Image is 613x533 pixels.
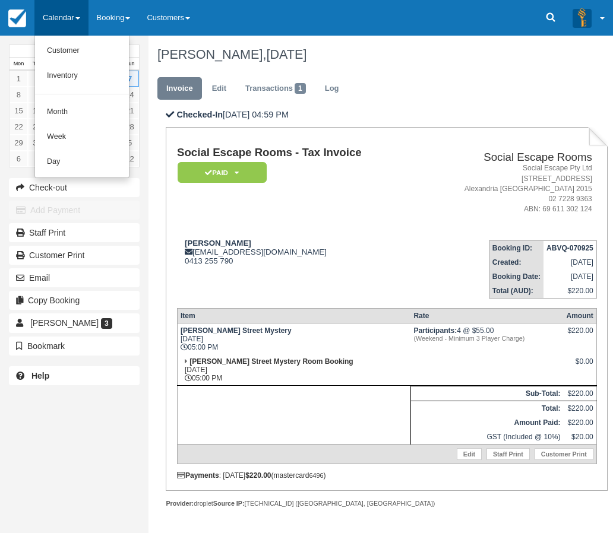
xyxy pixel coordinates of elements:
a: 7 [121,71,139,87]
td: GST (Included @ 10%) [410,430,563,445]
span: 3 [101,318,112,329]
a: 28 [121,119,139,135]
th: Created: [489,255,544,269]
a: Log [316,77,348,100]
small: 6496 [309,472,324,479]
a: Month [35,100,129,125]
img: checkfront-main-nav-mini-logo.png [8,9,26,27]
td: $220.00 [563,401,596,416]
a: 1 [10,71,28,87]
a: Transactions1 [236,77,315,100]
div: [EMAIL_ADDRESS][DOMAIN_NAME] 0413 255 790 [177,239,418,265]
td: [DATE] [544,255,596,269]
th: Amount Paid: [410,415,563,430]
ul: Calendar [34,36,129,178]
button: Bookmark [9,337,140,356]
a: Customer Print [535,448,593,460]
address: Social Escape Pty Ltd [STREET_ADDRESS] Alexandria [GEOGRAPHIC_DATA] 2015 02 7228 9363 ABN: 69 611... [422,163,592,214]
td: [DATE] 05:00 PM [177,354,410,386]
th: Sun [121,58,139,71]
a: 30 [28,135,46,151]
td: $220.00 [563,386,596,401]
a: 9 [28,87,46,103]
button: Check-out [9,178,140,197]
button: Copy Booking [9,291,140,310]
th: Booking ID: [489,241,544,256]
a: 6 [10,151,28,167]
a: 14 [121,87,139,103]
th: Total: [410,401,563,416]
td: $220.00 [563,415,596,430]
strong: [PERSON_NAME] Street Mystery [181,326,292,335]
th: Booking Date: [489,269,544,284]
h1: Social Escape Rooms - Tax Invoice [177,147,418,159]
td: $220.00 [544,284,596,299]
a: Paid [177,161,263,183]
a: 5 [121,135,139,151]
th: Item [177,309,410,323]
td: [DATE] 05:00 PM [177,323,410,355]
a: Staff Print [9,223,140,242]
a: Help [9,366,140,385]
a: Week [35,125,129,150]
th: Rate [410,309,563,323]
a: Invoice [157,77,202,100]
a: 22 [10,119,28,135]
button: Add Payment [9,201,140,220]
a: 15 [10,103,28,119]
strong: Payments [177,471,219,480]
a: Customer Print [9,246,140,265]
span: [PERSON_NAME] [30,318,99,328]
strong: Source IP: [213,500,245,507]
a: 12 [121,151,139,167]
a: Day [35,150,129,175]
a: 23 [28,119,46,135]
strong: Participants [413,326,457,335]
div: $220.00 [566,326,593,344]
b: Checked-In [176,110,223,119]
a: Edit [457,448,482,460]
h2: Social Escape Rooms [422,151,592,164]
a: Inventory [35,64,129,88]
th: Total (AUD): [489,284,544,299]
strong: [PERSON_NAME] [185,239,251,248]
button: Email [9,268,140,287]
a: 29 [10,135,28,151]
td: 4 @ $55.00 [410,323,563,355]
img: A3 [573,8,592,27]
strong: [PERSON_NAME] Street Mystery Room Booking [189,357,353,366]
th: Amount [563,309,596,323]
th: Mon [10,58,28,71]
strong: Provider: [166,500,194,507]
th: Sub-Total: [410,386,563,401]
h1: [PERSON_NAME], [157,47,599,62]
a: 2 [28,71,46,87]
th: Tue [28,58,46,71]
p: [DATE] 04:59 PM [166,109,608,121]
a: Staff Print [486,448,530,460]
a: 8 [10,87,28,103]
a: Edit [203,77,235,100]
b: Help [31,371,49,380]
span: 1 [295,83,306,94]
span: [DATE] [266,47,306,62]
strong: ABVQ-070925 [546,244,593,252]
td: [DATE] [544,269,596,284]
em: (Weekend - Minimum 3 Player Charge) [413,335,560,342]
a: 7 [28,151,46,167]
em: Paid [178,162,267,183]
div: droplet [TECHNICAL_ID] ([GEOGRAPHIC_DATA], [GEOGRAPHIC_DATA]) [166,499,608,508]
a: Customer [35,39,129,64]
strong: $220.00 [245,471,271,480]
td: $20.00 [563,430,596,445]
a: 16 [28,103,46,119]
a: 21 [121,103,139,119]
div: : [DATE] (mastercard ) [177,471,597,480]
a: [PERSON_NAME] 3 [9,313,140,332]
div: $0.00 [566,357,593,375]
